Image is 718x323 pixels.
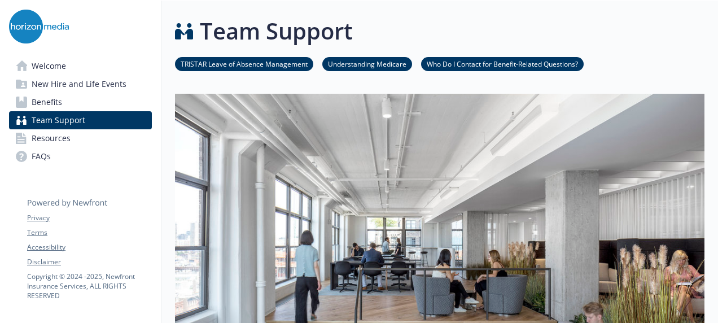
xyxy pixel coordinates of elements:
a: Resources [9,129,152,147]
a: Welcome [9,57,152,75]
span: Team Support [32,111,85,129]
a: Understanding Medicare [322,58,412,69]
h1: Team Support [200,14,353,48]
span: Welcome [32,57,66,75]
span: Resources [32,129,71,147]
a: Terms [27,228,151,238]
a: TRISTAR Leave of Absence Management [175,58,313,69]
a: FAQs [9,147,152,165]
span: Benefits [32,93,62,111]
span: FAQs [32,147,51,165]
a: Privacy [27,213,151,223]
p: Copyright © 2024 - 2025 , Newfront Insurance Services, ALL RIGHTS RESERVED [27,272,151,300]
a: Who Do I Contact for Benefit-Related Questions? [421,58,584,69]
span: New Hire and Life Events [32,75,126,93]
a: Team Support [9,111,152,129]
a: Benefits [9,93,152,111]
a: Disclaimer [27,257,151,267]
a: Accessibility [27,242,151,252]
a: New Hire and Life Events [9,75,152,93]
